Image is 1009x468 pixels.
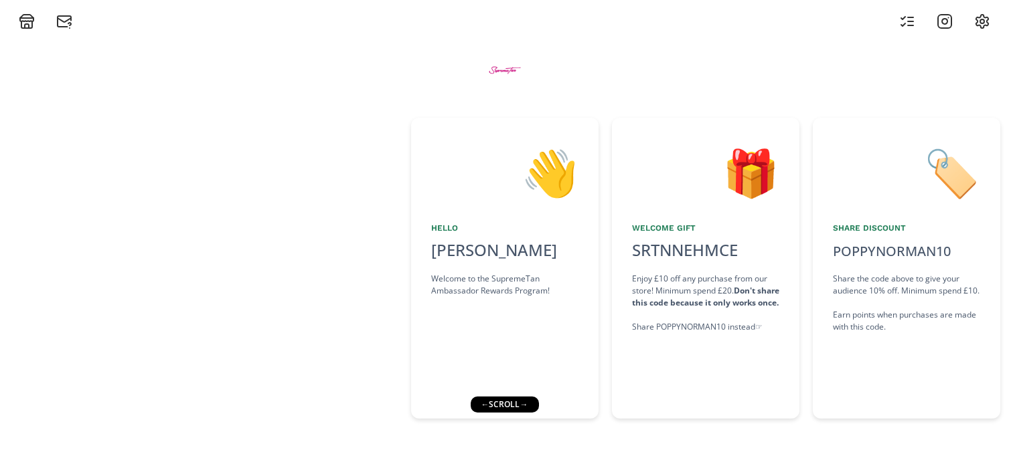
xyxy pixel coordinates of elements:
strong: Don't share this code because it only works once. [632,285,779,308]
div: Share the code above to give your audience 10% off. Minimum spend £10. Earn points when purchases... [833,273,980,333]
div: Welcome to the SupremeTan Ambassador Rewards Program! [431,273,578,297]
div: Hello [431,222,578,234]
img: BtZWWMaMEGZe [479,45,530,95]
div: 🎁 [632,138,779,206]
div: ← scroll → [473,396,541,413]
div: Welcome Gift [632,222,779,234]
div: 👋 [431,138,578,206]
div: Share Discount [833,222,980,234]
div: 🏷️ [833,138,980,206]
div: SRTNNEHMCE [624,238,746,262]
div: [PERSON_NAME] [431,238,578,262]
div: POPPYNORMAN10 [833,241,951,261]
div: Enjoy £10 off any purchase from our store! Minimum spend £20. Share POPPYNORMAN10 instead ☞ [632,273,779,333]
